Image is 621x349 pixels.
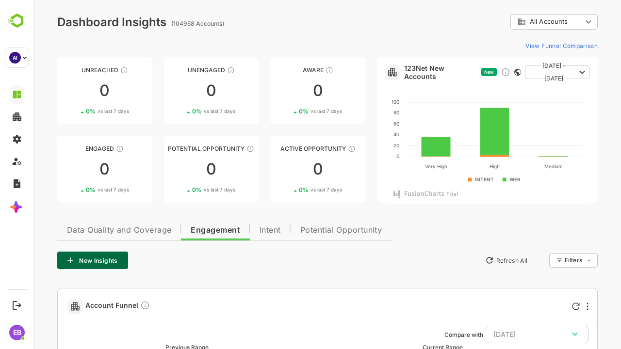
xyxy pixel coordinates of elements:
[266,226,348,234] span: Potential Opportunity
[370,64,443,80] a: 123Net New Accounts
[64,186,95,193] span: vs last 7 days
[314,145,322,153] div: These accounts have open opportunities which might be at any of the Sales Stages
[447,253,498,268] button: Refresh All
[23,161,118,177] div: 0
[137,20,193,27] ag: (104958 Accounts)
[23,145,118,152] div: Engaged
[491,65,556,79] button: [DATE] - [DATE]
[360,131,365,137] text: 40
[23,252,94,269] button: New Insights
[23,83,118,98] div: 0
[456,163,466,170] text: High
[480,69,487,76] div: This card does not support filter and segments
[360,110,365,115] text: 80
[212,145,220,153] div: These accounts are MQAs and can be passed on to Inside Sales
[5,12,30,30] img: BambooboxLogoMark.f1c84d78b4c51b1a7b5f700c9845e183.svg
[193,66,201,74] div: These accounts have not shown enough engagement and need nurturing
[9,325,25,340] div: EB
[82,145,90,153] div: These accounts are warm, further nurturing would qualify them to MQAs
[23,66,118,74] div: Unreached
[391,163,413,170] text: Very High
[51,301,116,312] span: Account Funnel
[410,331,449,338] ag: Compare with
[23,136,118,203] a: EngagedThese accounts are warm, further nurturing would qualify them to MQAs00%vs last 7 days
[510,163,528,169] text: Medium
[33,226,137,234] span: Data Quality and Coverage
[459,328,547,341] div: [DATE]
[531,256,548,264] div: Filters
[358,99,365,105] text: 100
[52,186,95,193] div: 0 %
[292,66,299,74] div: These accounts have just entered the buying cycle and need further nurturing
[236,161,331,177] div: 0
[277,186,308,193] span: vs last 7 days
[170,186,201,193] span: vs last 7 days
[488,38,564,53] button: View Funnel Comparison
[52,108,95,115] div: 0 %
[10,299,23,312] button: Logout
[452,326,555,343] button: [DATE]
[226,226,247,234] span: Intent
[483,17,548,26] div: All Accounts
[450,69,460,75] span: New
[265,186,308,193] div: 0 %
[499,60,541,85] span: [DATE] - [DATE]
[236,83,331,98] div: 0
[170,108,201,115] span: vs last 7 days
[130,136,225,203] a: Potential OpportunityThese accounts are MQAs and can be passed on to Inside Sales00%vs last 7 days
[64,108,95,115] span: vs last 7 days
[553,302,555,310] div: More
[538,302,546,310] div: Refresh
[23,15,132,29] div: Dashboard Insights
[106,301,116,312] div: Compare Funnel to any previous dates, and click on any plot in the current funnel to view the det...
[158,108,201,115] div: 0 %
[236,57,331,124] a: AwareThese accounts have just entered the buying cycle and need further nurturing00%vs last 7 days
[530,252,564,269] div: Filters
[9,52,21,63] div: AI
[476,13,564,32] div: All Accounts
[236,66,331,74] div: Aware
[130,83,225,98] div: 0
[130,145,225,152] div: Potential Opportunity
[158,186,201,193] div: 0 %
[362,153,365,159] text: 0
[277,108,308,115] span: vs last 7 days
[265,108,308,115] div: 0 %
[236,136,331,203] a: Active OpportunityThese accounts have open opportunities which might be at any of the Sales Stage...
[130,66,225,74] div: Unengaged
[360,143,365,148] text: 20
[130,57,225,124] a: UnengagedThese accounts have not shown enough engagement and need nurturing00%vs last 7 days
[130,161,225,177] div: 0
[86,66,94,74] div: These accounts have not been engaged with for a defined time period
[157,226,206,234] span: Engagement
[467,67,476,77] div: Discover new ICP-fit accounts showing engagement — via intent surges, anonymous website visits, L...
[23,57,118,124] a: UnreachedThese accounts have not been engaged with for a defined time period00%vs last 7 days
[496,18,534,25] span: All Accounts
[360,121,365,127] text: 60
[236,145,331,152] div: Active Opportunity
